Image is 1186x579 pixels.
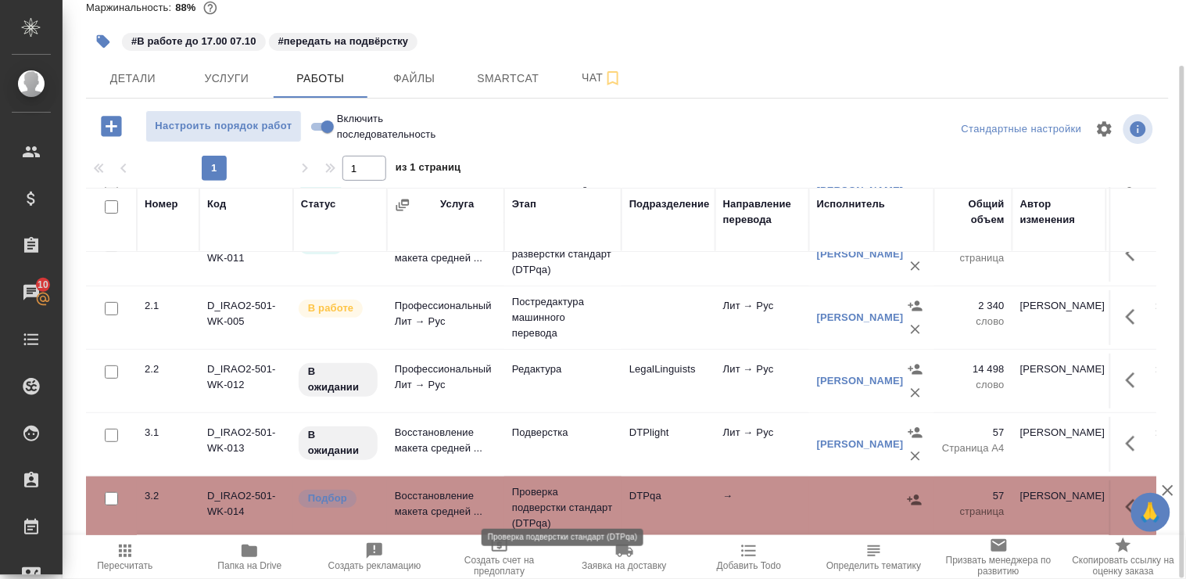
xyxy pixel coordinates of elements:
[387,354,504,408] td: Профессиональный Лит → Рус
[512,425,614,441] p: Подверстка
[189,69,264,88] span: Услуги
[904,358,927,381] button: Назначить
[1012,290,1106,345] td: [PERSON_NAME]
[622,480,715,535] td: DTPqa
[440,196,474,212] div: Услуга
[145,196,178,212] div: Номер
[199,354,293,408] td: D_IRAO2-501-WK-012
[97,560,152,571] span: Пересчитать
[686,535,812,579] button: Добавить Todo
[1116,361,1154,399] button: Здесь прячутся важные кнопки
[942,250,1005,266] p: страница
[715,417,809,472] td: Лит → Рус
[120,34,267,47] span: В работе до 17.00 07.10
[1116,298,1154,336] button: Здесь прячутся важные кнопки
[817,196,886,212] div: Исполнитель
[582,560,666,571] span: Заявка на доставку
[188,535,313,579] button: Папка на Drive
[437,535,562,579] button: Создать счет на предоплату
[387,227,504,282] td: Восстановление макета средней ...
[1138,496,1164,529] span: 🙏
[946,555,1052,577] span: Призвать менеджера по развитию
[308,427,368,459] p: В ожидании
[446,555,553,577] span: Создать счет на предоплату
[942,377,1005,393] p: слово
[604,69,622,88] svg: Подписаться
[175,2,199,13] p: 88%
[1061,535,1186,579] button: Скопировать ссылку на оценку заказа
[308,364,368,395] p: В ожидании
[199,417,293,472] td: D_IRAO2-501-WK-013
[512,361,614,377] p: Редактура
[1012,480,1106,535] td: [PERSON_NAME]
[199,227,293,282] td: D_IRAO2-501-WK-011
[817,248,904,260] a: [PERSON_NAME]
[95,69,170,88] span: Детали
[904,294,927,318] button: Назначить
[622,227,715,282] td: DTPqa
[387,417,504,472] td: Восстановление макета средней ...
[942,361,1005,377] p: 14 498
[328,560,421,571] span: Создать рекламацию
[715,227,809,282] td: →
[278,34,409,49] p: #передать на подвёрстку
[904,444,927,468] button: Удалить
[1012,227,1106,282] td: [PERSON_NAME]
[942,298,1005,314] p: 2 340
[1020,196,1098,228] div: Автор изменения
[1123,114,1156,144] span: Посмотреть информацию
[199,480,293,535] td: D_IRAO2-501-WK-014
[86,2,175,13] p: Маржинальность:
[903,488,926,512] button: Назначить
[86,24,120,59] button: Добавить тэг
[308,300,353,316] p: В работе
[622,354,715,408] td: LegalLinguists
[301,196,336,212] div: Статус
[218,560,282,571] span: Папка на Drive
[942,425,1005,441] p: 57
[512,294,614,341] p: Постредактура машинного перевода
[1116,488,1154,526] button: Здесь прячутся важные кнопки
[629,196,710,212] div: Подразделение
[512,484,614,531] p: Проверка подверстки стандарт (DTPqa)
[717,560,781,571] span: Добавить Todo
[297,298,379,319] div: Исполнитель выполняет работу
[512,231,614,278] p: Проверка разверстки стандарт (DTPqa)
[471,69,546,88] span: Smartcat
[63,535,188,579] button: Пересчитать
[337,111,436,142] span: Включить последовательность
[4,273,59,312] a: 10
[396,158,461,181] span: из 1 страниц
[1070,555,1177,577] span: Скопировать ссылку на оценку заказа
[715,354,809,408] td: Лит → Рус
[564,68,640,88] span: Чат
[207,196,226,212] div: Код
[715,480,809,535] td: →
[1116,425,1154,462] button: Здесь прячутся важные кнопки
[145,425,192,441] div: 3.1
[1131,493,1170,532] button: 🙏
[145,110,302,142] button: Настроить порядок работ
[297,425,379,462] div: Исполнитель назначен, приступать к работе пока рано
[942,314,1005,329] p: слово
[942,488,1005,504] p: 57
[937,535,1062,579] button: Призвать менеджера по развитию
[308,491,347,506] p: Подбор
[267,34,420,47] span: передать на подвёрстку
[145,361,192,377] div: 2.2
[942,504,1005,520] p: страница
[817,375,904,387] a: [PERSON_NAME]
[904,421,927,444] button: Назначить
[154,117,293,135] span: Настроить порядок работ
[297,361,379,398] div: Исполнитель назначен, приступать к работе пока рано
[723,196,801,228] div: Направление перевода
[958,117,1086,142] div: split button
[1086,110,1123,148] span: Настроить таблицу
[817,311,904,323] a: [PERSON_NAME]
[283,69,358,88] span: Работы
[1116,235,1154,272] button: Здесь прячутся важные кнопки
[904,381,927,405] button: Удалить
[199,290,293,345] td: D_IRAO2-501-WK-005
[387,290,504,345] td: Профессиональный Лит → Рус
[1012,417,1106,472] td: [PERSON_NAME]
